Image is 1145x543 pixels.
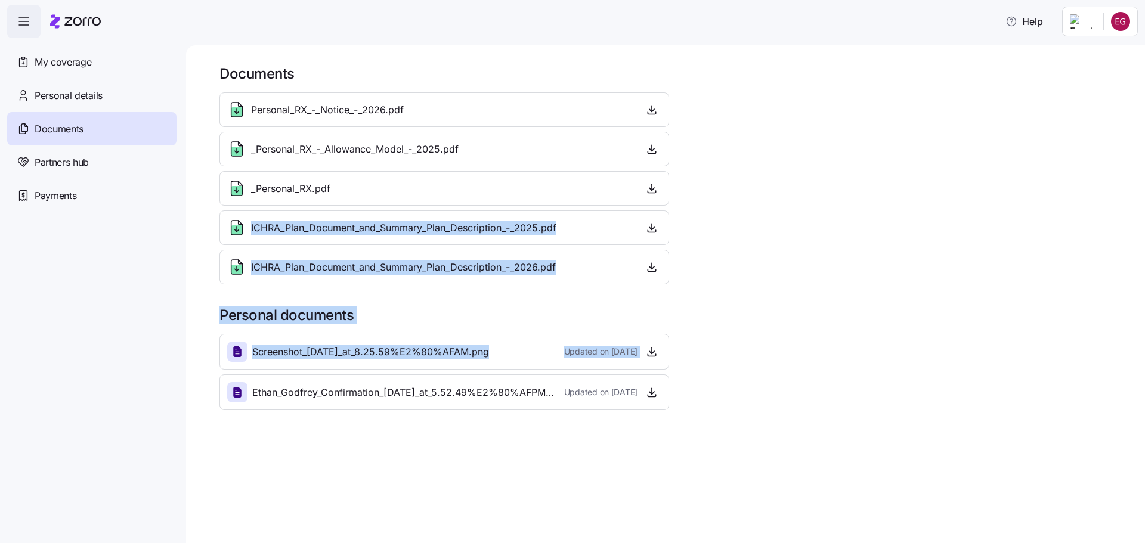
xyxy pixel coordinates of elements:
[251,221,556,235] span: ICHRA_Plan_Document_and_Summary_Plan_Description_-_2025.pdf
[564,386,638,398] span: Updated on [DATE]
[7,145,177,179] a: Partners hub
[35,55,91,70] span: My coverage
[251,181,330,196] span: _Personal_RX.pdf
[564,346,638,358] span: Updated on [DATE]
[35,122,83,136] span: Documents
[1005,14,1043,29] span: Help
[7,112,177,145] a: Documents
[251,142,459,157] span: _Personal_RX_-_Allowance_Model_-_2025.pdf
[7,79,177,112] a: Personal details
[7,179,177,212] a: Payments
[251,103,404,117] span: Personal_RX_-_Notice_-_2026.pdf
[996,10,1053,33] button: Help
[1070,14,1094,29] img: Employer logo
[35,88,103,103] span: Personal details
[252,345,489,359] span: Screenshot_[DATE]_at_8.25.59%E2%80%AFAM.png
[252,385,555,400] span: Ethan_Godfrey_Confirmation_[DATE]_at_5.52.49%E2%80%AFPM.png
[7,45,177,79] a: My coverage
[35,155,89,170] span: Partners hub
[1111,12,1130,31] img: 921be0133f2bdac664a7bc032f670633
[219,64,1128,83] h1: Documents
[219,306,1128,324] h1: Personal documents
[251,260,556,275] span: ICHRA_Plan_Document_and_Summary_Plan_Description_-_2026.pdf
[35,188,76,203] span: Payments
